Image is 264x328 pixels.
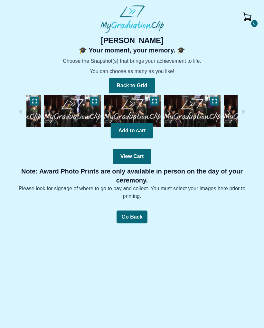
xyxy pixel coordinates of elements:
[34,46,230,55] h2: 🎓 Your moment, your memory. 🎓
[13,167,251,185] p: Note: Award Photo Prints are only available in person on the day of your ceremony.
[111,123,153,138] button: Add to cart
[34,68,230,75] p: You can choose as many as you like!
[237,6,258,27] button: Cart0
[239,109,246,115] img: arrow_right.ceac2c77.svg
[102,93,162,128] img: 2783240.0-2DEE6C37-B11B-4250-9F79-1833ED9F0B67.jpeg
[113,149,152,164] button: View Cart
[240,9,255,24] img: Cart
[117,211,148,223] button: Go Back
[13,185,251,200] p: Please look for signage of where to go to pay and collect. You must select your images here prior...
[251,20,258,27] span: 0
[18,109,25,115] img: arrow_left.f1af5e40.svg
[42,93,102,128] img: 2779640.0-BD0D6309-DD19-4ED0-9AF1-3CA340B30BFC.jpeg
[162,93,222,128] img: 2782840.0-765AA647-5D1B-4624-A161-12DAA154E9F5.jpeg
[109,78,155,93] button: Back to Grid
[34,35,230,46] h2: [PERSON_NAME]
[34,57,230,65] p: Choose the Snapshot(s) that brings your achievement to life.
[100,5,164,33] img: MyGraduationClip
